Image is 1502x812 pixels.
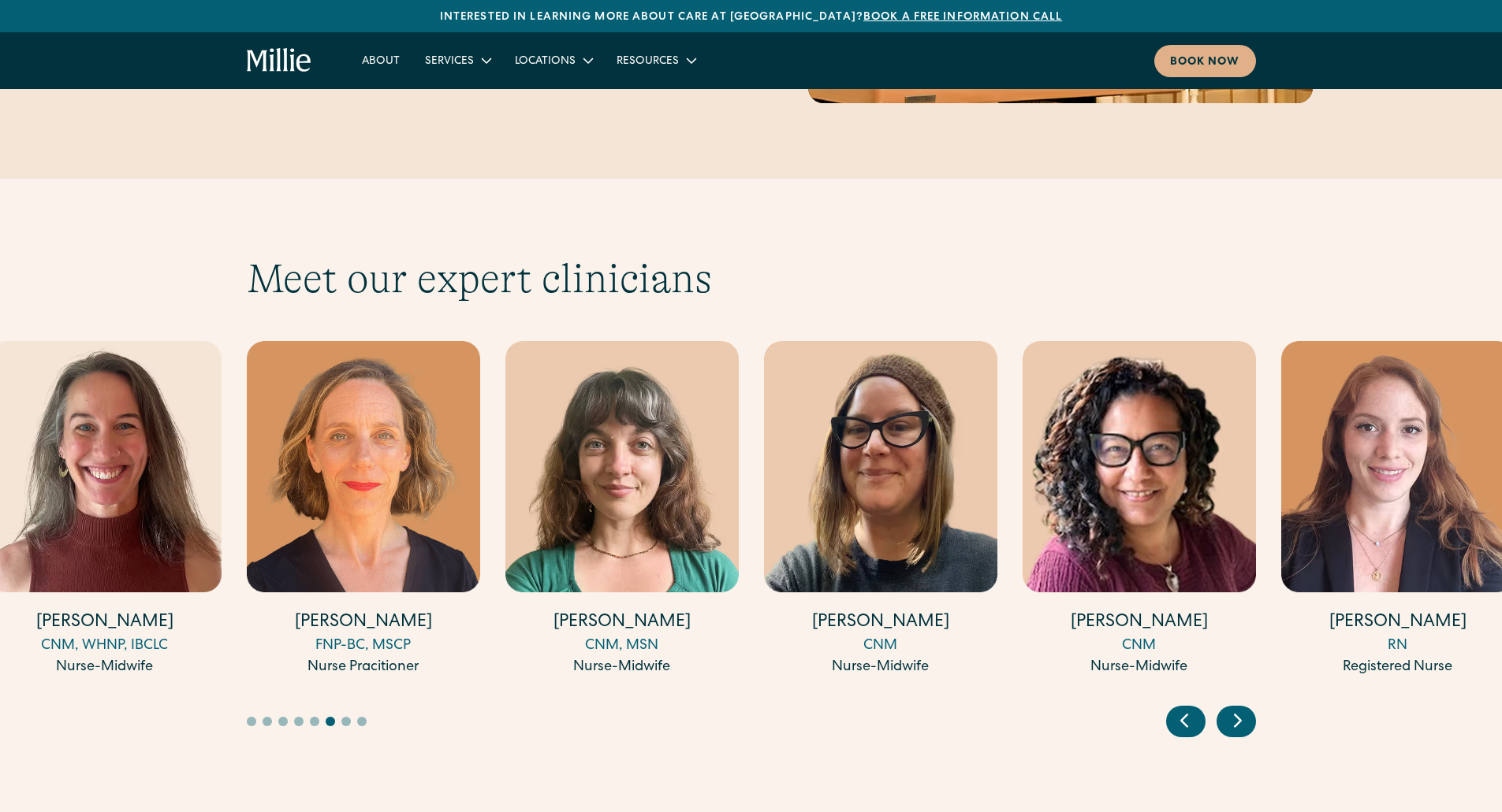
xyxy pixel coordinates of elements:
div: Locations [502,47,604,73]
a: About [349,47,412,73]
a: [PERSON_NAME]CNMNurse-Midwife [1023,341,1256,678]
div: FNP-BC, MSCP [247,636,480,657]
div: Nurse Pracitioner [247,657,480,678]
button: Go to slide 8 [357,717,367,726]
a: [PERSON_NAME]CNM, MSNNurse-Midwife [505,341,739,678]
a: Book a free information call [863,12,1062,23]
a: [PERSON_NAME]FNP-BC, MSCPNurse Pracitioner [247,341,480,678]
h4: [PERSON_NAME] [1023,611,1256,636]
a: home [247,48,312,73]
h4: [PERSON_NAME] [764,611,997,636]
div: CNM, MSN [505,636,739,657]
div: 11 / 17 [247,341,480,680]
div: Next slide [1217,706,1256,737]
div: 12 / 17 [505,341,739,680]
a: Book now [1154,45,1256,77]
h4: [PERSON_NAME] [247,611,480,636]
div: Services [425,54,474,70]
button: Go to slide 7 [341,717,351,726]
div: Locations [515,54,576,70]
div: Previous slide [1166,706,1206,737]
button: Go to slide 5 [310,717,319,726]
div: Resources [604,47,707,73]
div: Book now [1170,54,1240,71]
a: [PERSON_NAME]CNMNurse-Midwife [764,341,997,678]
button: Go to slide 2 [263,717,272,726]
button: Go to slide 6 [326,717,335,726]
button: Go to slide 3 [278,717,288,726]
button: Go to slide 1 [247,717,256,726]
div: 13 / 17 [764,341,997,680]
div: Nurse-Midwife [505,657,739,678]
button: Go to slide 4 [294,717,304,726]
div: CNM [1023,636,1256,657]
div: CNM [764,636,997,657]
div: Resources [617,54,679,70]
div: Services [412,47,502,73]
div: Nurse-Midwife [764,657,997,678]
div: 14 / 17 [1023,341,1256,680]
h4: [PERSON_NAME] [505,611,739,636]
div: Nurse-Midwife [1023,657,1256,678]
h2: Meet our expert clinicians [247,254,1256,303]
